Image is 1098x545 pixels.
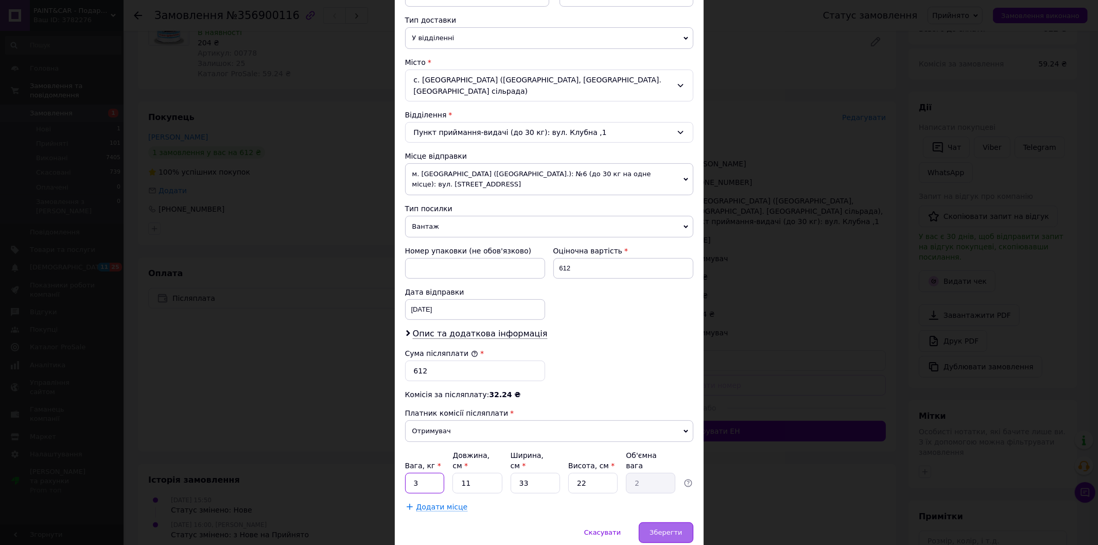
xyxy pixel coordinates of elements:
[584,529,621,536] span: Скасувати
[452,451,490,470] label: Довжина, см
[568,462,615,470] label: Висота, см
[405,57,693,67] div: Місто
[553,246,693,256] div: Оціночна вартість
[405,122,693,143] div: Пункт приймання-видачі (до 30 кг): вул. Клубна ,1
[413,329,548,339] span: Опис та додаткова інформація
[626,450,675,471] div: Об'ємна вага
[405,163,693,195] span: м. [GEOGRAPHIC_DATA] ([GEOGRAPHIC_DATA].): №6 (до 30 кг на одне місце): вул. [STREET_ADDRESS]
[405,110,693,120] div: Відділення
[405,462,441,470] label: Вага, кг
[405,70,693,101] div: с. [GEOGRAPHIC_DATA] ([GEOGRAPHIC_DATA], [GEOGRAPHIC_DATA]. [GEOGRAPHIC_DATA] сільрада)
[405,246,545,256] div: Номер упаковки (не обов'язково)
[416,503,468,512] span: Додати місце
[405,287,545,297] div: Дата відправки
[405,205,452,213] span: Тип посилки
[405,152,467,160] span: Місце відправки
[405,420,693,442] span: Отримувач
[405,27,693,49] span: У відділенні
[405,216,693,237] span: Вантаж
[650,529,682,536] span: Зберегти
[405,409,509,417] span: Платник комісії післяплати
[405,349,478,357] label: Сума післяплати
[511,451,544,470] label: Ширина, см
[405,389,693,400] div: Комісія за післяплату:
[405,16,457,24] span: Тип доставки
[489,390,520,399] span: 32.24 ₴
